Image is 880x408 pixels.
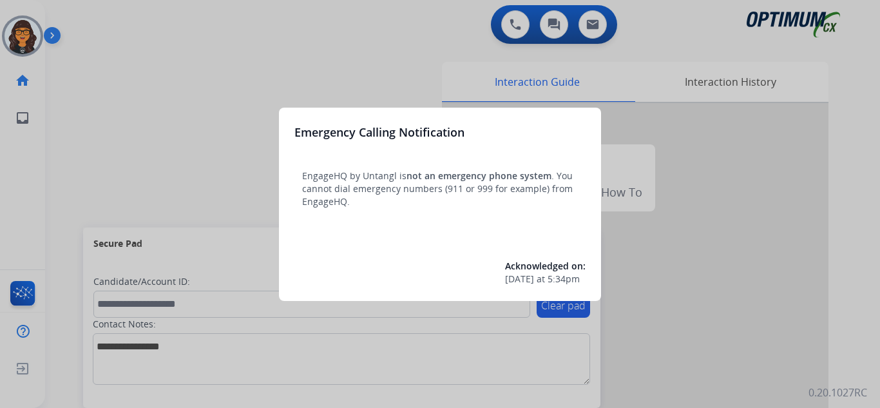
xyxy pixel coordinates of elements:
[548,273,580,286] span: 5:34pm
[294,123,464,141] h3: Emergency Calling Notification
[505,260,586,272] span: Acknowledged on:
[808,385,867,400] p: 0.20.1027RC
[302,170,578,208] p: EngageHQ by Untangl is . You cannot dial emergency numbers (911 or 999 for example) from EngageHQ.
[407,170,551,182] span: not an emergency phone system
[505,273,586,286] div: at
[505,273,534,286] span: [DATE]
